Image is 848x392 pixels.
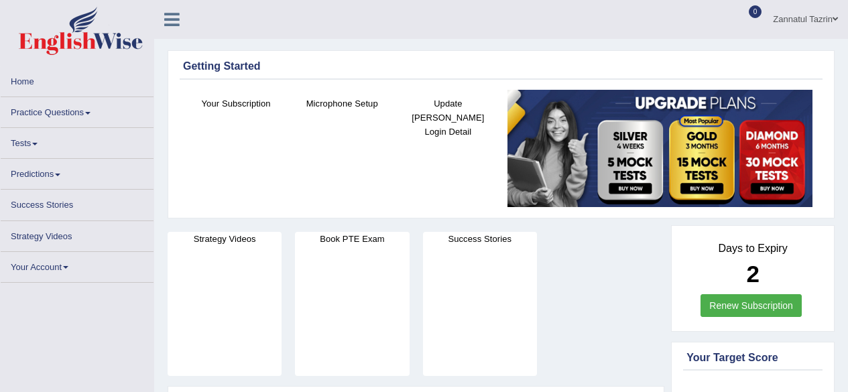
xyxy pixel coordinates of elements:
a: Strategy Videos [1,221,154,247]
a: Tests [1,128,154,154]
h4: Success Stories [423,232,537,246]
a: Predictions [1,159,154,185]
div: Your Target Score [686,350,819,366]
h4: Strategy Videos [168,232,282,246]
h4: Days to Expiry [686,243,819,255]
a: Home [1,66,154,92]
img: small5.jpg [507,90,812,208]
a: Success Stories [1,190,154,216]
h4: Book PTE Exam [295,232,409,246]
h4: Your Subscription [190,96,282,111]
h4: Update [PERSON_NAME] Login Detail [402,96,494,139]
a: Practice Questions [1,97,154,123]
span: 0 [749,5,762,18]
b: 2 [746,261,759,287]
a: Your Account [1,252,154,278]
a: Renew Subscription [701,294,802,317]
div: Getting Started [183,58,819,74]
h4: Microphone Setup [296,96,388,111]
